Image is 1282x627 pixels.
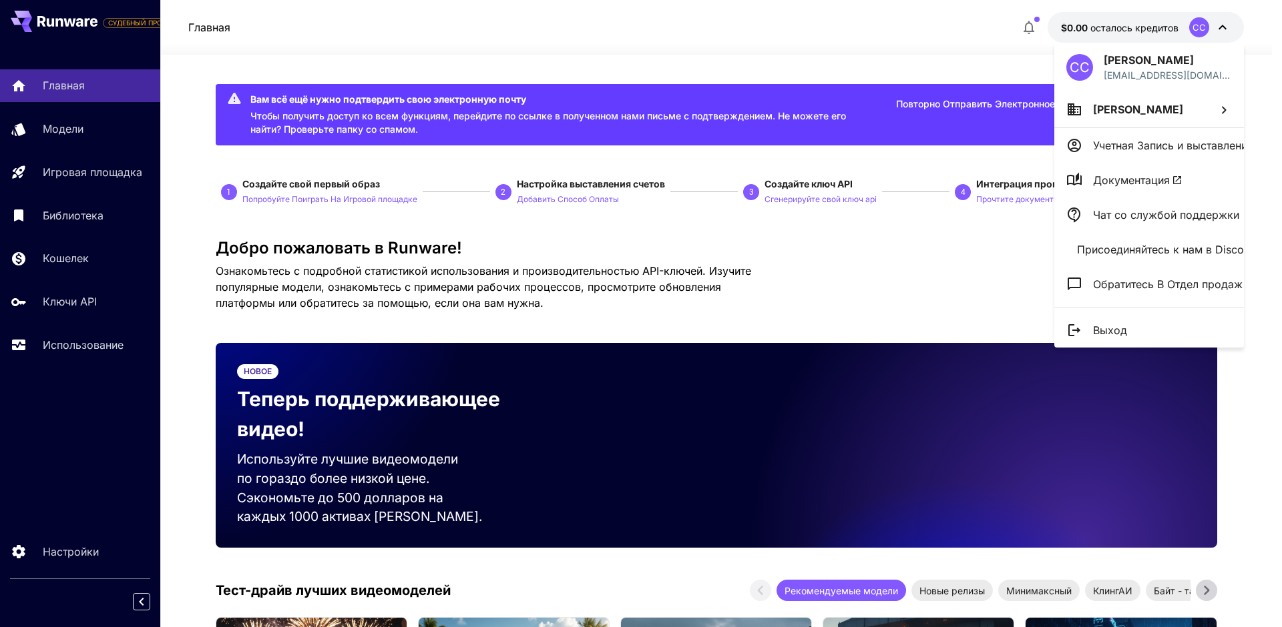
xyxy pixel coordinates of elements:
[1093,276,1243,292] p: Обратитесь В Отдел продаж
[1077,241,1255,257] p: Присоединяйтесь к нам в Discord
[1104,52,1232,68] p: [PERSON_NAME]
[1093,207,1239,223] p: Чат со службой поддержки
[1104,68,1232,82] div: sergo733@gmail.com
[1093,322,1127,338] p: Выход
[1054,91,1244,127] button: [PERSON_NAME]
[1066,54,1093,81] div: СС
[1093,172,1183,188] span: Документация
[1104,68,1232,82] p: [EMAIL_ADDRESS][DOMAIN_NAME]
[1093,103,1183,116] span: [PERSON_NAME]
